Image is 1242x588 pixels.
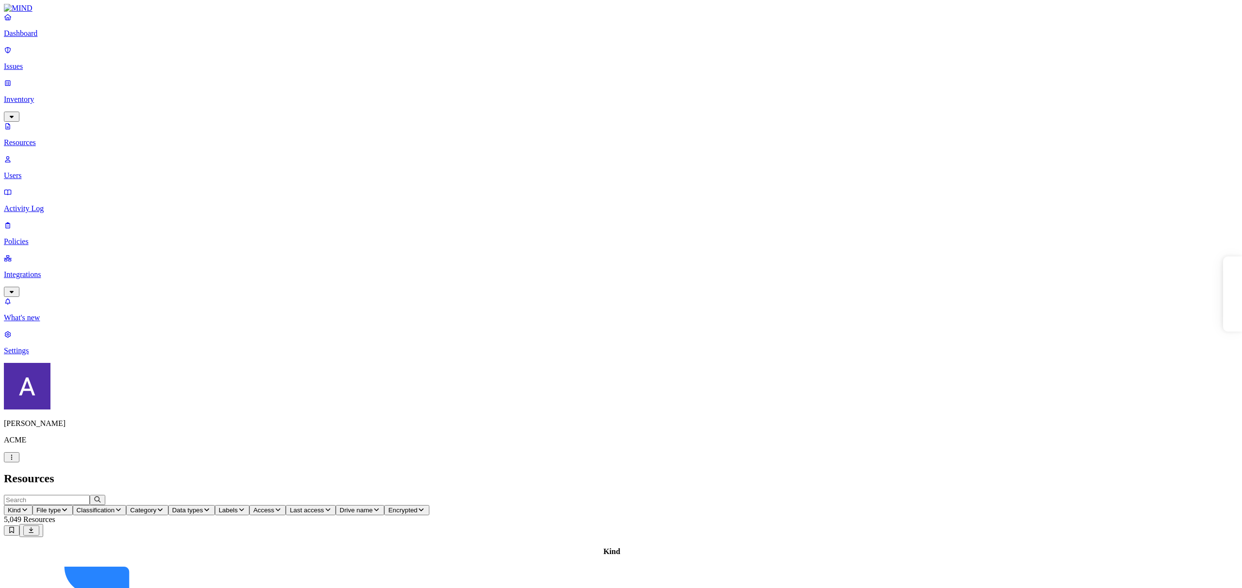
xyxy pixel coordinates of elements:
img: Avigail Bronznick [4,363,50,409]
span: Category [130,506,156,514]
span: 5,049 Resources [4,515,55,523]
span: Data types [172,506,203,514]
p: Resources [4,138,1238,147]
h2: Resources [4,472,1238,485]
span: Encrypted [388,506,417,514]
span: Drive name [340,506,373,514]
div: Kind [5,547,1218,556]
p: Activity Log [4,204,1238,213]
p: Inventory [4,95,1238,104]
p: [PERSON_NAME] [4,419,1238,428]
span: Last access [290,506,324,514]
span: Classification [77,506,115,514]
span: Access [253,506,274,514]
input: Search [4,495,90,505]
p: ACME [4,436,1238,444]
p: Issues [4,62,1238,71]
img: MIND [4,4,33,13]
p: Users [4,171,1238,180]
p: Dashboard [4,29,1238,38]
p: What's new [4,313,1238,322]
p: Policies [4,237,1238,246]
span: File type [36,506,61,514]
p: Integrations [4,270,1238,279]
p: Settings [4,346,1238,355]
span: Kind [8,506,21,514]
span: Labels [219,506,238,514]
